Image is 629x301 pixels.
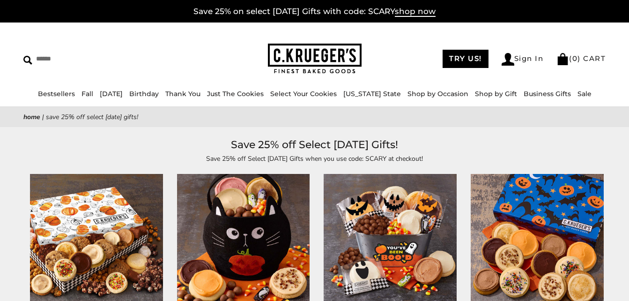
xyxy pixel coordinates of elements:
[38,90,75,98] a: Bestsellers
[502,53,544,66] a: Sign In
[23,112,606,122] nav: breadcrumbs
[193,7,436,17] a: Save 25% on select [DATE] Gifts with code: SCARYshop now
[556,54,606,63] a: (0) CART
[343,90,401,98] a: [US_STATE] State
[99,153,530,164] p: Save 25% off Select [DATE] Gifts when you use code: SCARY at checkout!
[443,50,488,68] a: TRY US!
[572,54,578,63] span: 0
[407,90,468,98] a: Shop by Occasion
[270,90,337,98] a: Select Your Cookies
[268,44,362,74] img: C.KRUEGER'S
[524,90,571,98] a: Business Gifts
[46,113,138,121] span: Save 25% off Select [DATE] Gifts!
[475,90,517,98] a: Shop by Gift
[207,90,264,98] a: Just The Cookies
[502,53,514,66] img: Account
[577,90,592,98] a: Sale
[37,136,592,153] h1: Save 25% off Select [DATE] Gifts!
[100,90,123,98] a: [DATE]
[42,113,44,121] span: |
[129,90,159,98] a: Birthday
[23,56,32,65] img: Search
[165,90,200,98] a: Thank You
[395,7,436,17] span: shop now
[23,52,158,66] input: Search
[556,53,569,65] img: Bag
[81,90,93,98] a: Fall
[23,113,40,121] a: Home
